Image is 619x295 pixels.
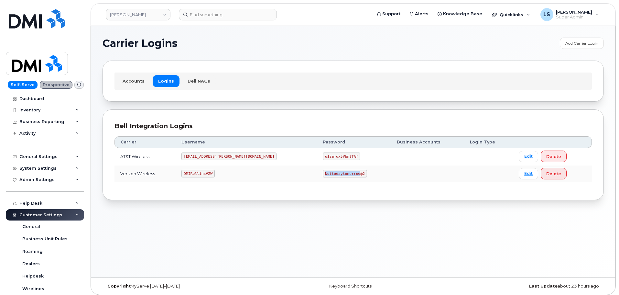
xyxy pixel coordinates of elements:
[391,136,464,148] th: Business Accounts
[541,168,567,179] button: Delete
[153,75,179,87] a: Logins
[117,75,150,87] a: Accounts
[317,136,391,148] th: Password
[181,170,214,177] code: DMIRollinsVZW
[464,136,513,148] th: Login Type
[176,136,317,148] th: Username
[181,153,277,160] code: [EMAIL_ADDRESS][PERSON_NAME][DOMAIN_NAME]
[546,171,561,177] span: Delete
[114,136,176,148] th: Carrier
[541,151,567,162] button: Delete
[519,151,538,162] a: Edit
[529,284,558,289] strong: Last Update
[114,148,176,165] td: AT&T Wireless
[114,121,592,131] div: Bell Integration Logins
[329,284,372,289] a: Keyboard Shortcuts
[560,38,604,49] a: Add Carrier Login
[182,75,216,87] a: Bell NAGs
[114,165,176,182] td: Verizon Wireless
[519,168,538,179] a: Edit
[437,284,604,289] div: about 23 hours ago
[546,153,561,160] span: Delete
[323,170,367,177] code: Nottodaytomorrow@2
[103,284,270,289] div: MyServe [DATE]–[DATE]
[107,284,131,289] strong: Copyright
[323,153,360,160] code: u$za!gx5VbntTAf
[103,39,178,48] span: Carrier Logins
